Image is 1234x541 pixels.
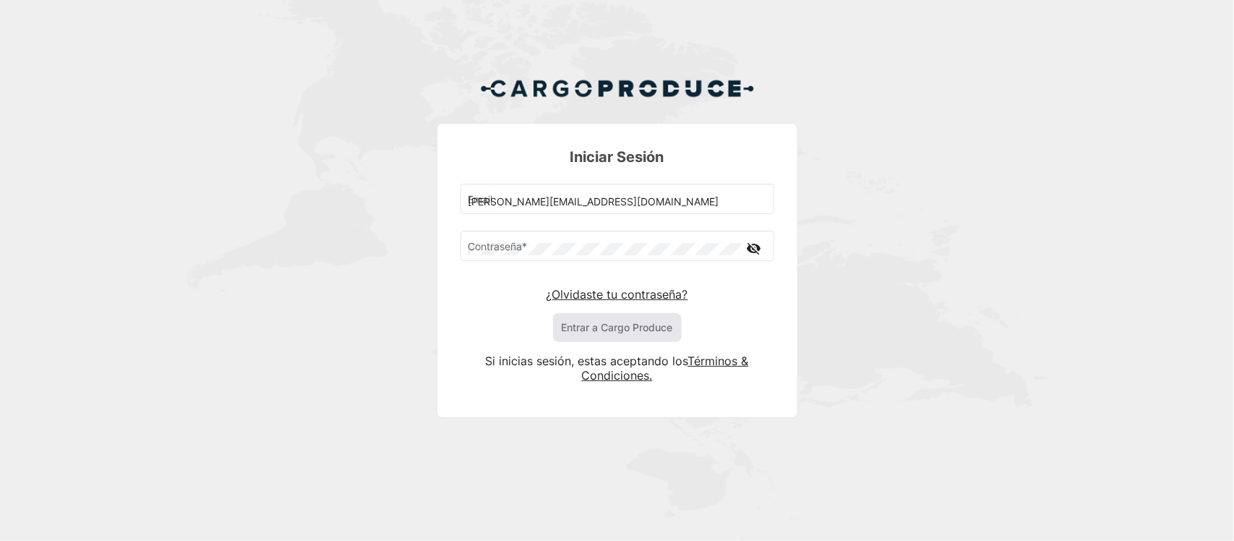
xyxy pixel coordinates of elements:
[460,147,774,167] h3: Iniciar Sesión
[547,287,688,302] a: ¿Olvidaste tu contraseña?
[745,239,763,257] mat-icon: visibility_off
[486,354,688,368] span: Si inicias sesión, estas aceptando los
[480,71,755,106] img: Cargo Produce Logo
[582,354,749,383] a: Términos & Condiciones.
